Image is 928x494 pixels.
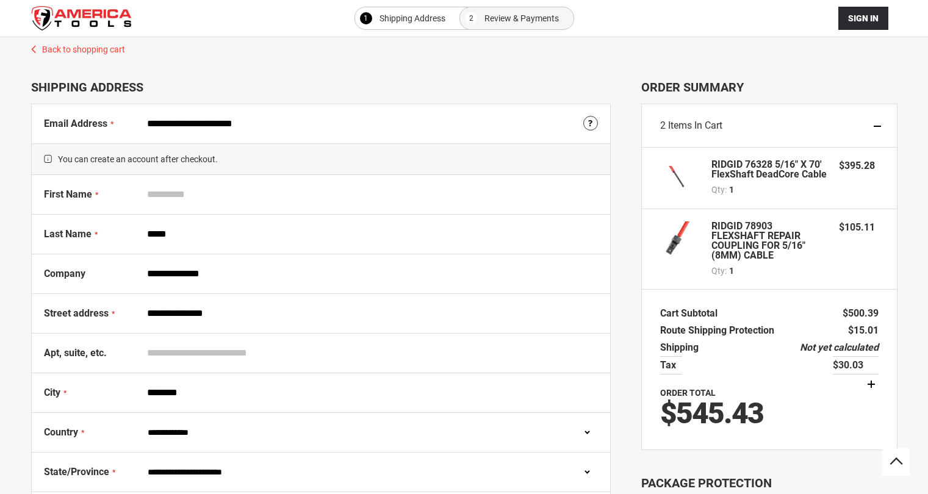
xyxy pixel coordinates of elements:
[641,80,897,95] span: Order Summary
[833,359,879,371] span: $30.03
[711,185,725,195] span: Qty
[484,11,559,26] span: Review & Payments
[44,268,85,279] span: Company
[641,474,897,492] div: Package Protection
[711,221,827,260] strong: RIDGID 78903 FLEXSHAFT REPAIR COUPLING FOR 5/16" (8MM) CABLE
[660,305,724,322] th: Cart Subtotal
[660,342,699,353] span: Shipping
[839,221,875,233] span: $105.11
[31,6,132,30] a: store logo
[660,221,697,258] img: RIDGID 78903 FLEXSHAFT REPAIR COUPLING FOR 5/16" (8MM) CABLE
[44,118,107,129] span: Email Address
[44,347,107,359] span: Apt, suite, etc.
[660,322,780,339] th: Route Shipping Protection
[800,342,879,353] span: Not yet calculated
[31,6,132,30] img: America Tools
[32,143,610,175] span: You can create an account after checkout.
[660,120,666,131] span: 2
[711,266,725,276] span: Qty
[44,188,92,200] span: First Name
[848,13,879,23] span: Sign In
[31,80,611,95] div: Shipping Address
[729,184,734,196] span: 1
[660,356,682,374] th: Tax
[843,307,879,319] span: $500.39
[660,396,763,431] span: $545.43
[469,11,473,26] span: 2
[44,466,109,478] span: State/Province
[44,426,78,438] span: Country
[44,228,92,240] span: Last Name
[660,160,697,196] img: RIDGID 76328 5/16" X 70' FlexShaft DeadCore Cable
[839,160,875,171] span: $395.28
[19,37,910,55] a: Back to shopping cart
[668,120,722,131] span: Items in Cart
[379,11,445,26] span: Shipping Address
[711,160,827,179] strong: RIDGID 76328 5/16" X 70' FlexShaft DeadCore Cable
[848,324,879,336] span: $15.01
[44,387,60,398] span: City
[660,388,716,398] strong: Order Total
[44,307,109,319] span: Street address
[838,7,888,30] button: Sign In
[729,265,734,277] span: 1
[364,11,368,26] span: 1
